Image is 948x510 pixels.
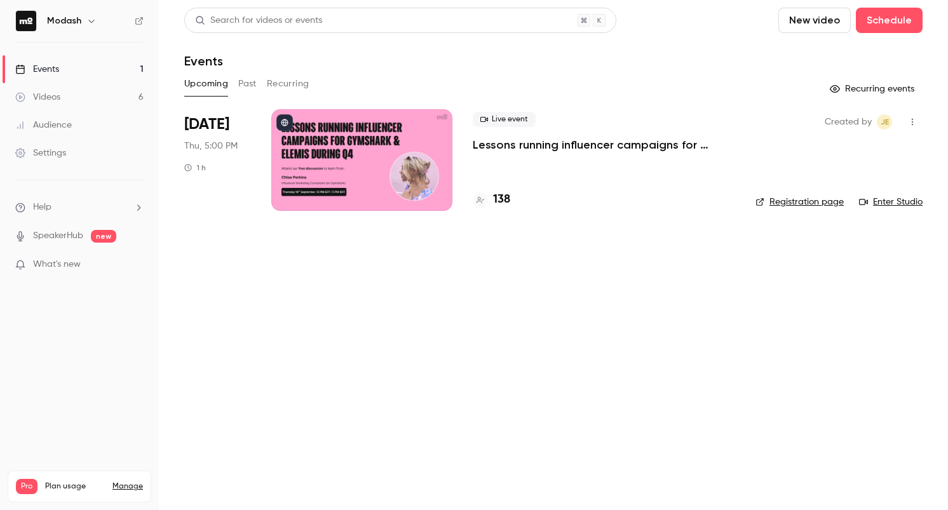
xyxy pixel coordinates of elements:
button: Recurring events [824,79,923,99]
a: Registration page [755,196,844,208]
div: 1 h [184,163,206,173]
button: New video [778,8,851,33]
div: Events [15,63,59,76]
div: Videos [15,91,60,104]
a: 138 [473,191,510,208]
span: JE [881,114,889,130]
div: Search for videos or events [195,14,322,27]
span: [DATE] [184,114,229,135]
span: Help [33,201,51,214]
h4: 138 [493,191,510,208]
img: Modash [16,11,36,31]
span: Created by [825,114,872,130]
a: Enter Studio [859,196,923,208]
button: Recurring [267,74,309,94]
a: Manage [112,481,143,492]
div: Sep 18 Thu, 5:00 PM (Europe/London) [184,109,251,211]
span: Pro [16,479,37,494]
a: Lessons running influencer campaigns for Gymshark & Elemis during Q4 [473,137,735,152]
h6: Modash [47,15,81,27]
span: new [91,230,116,243]
button: Past [238,74,257,94]
li: help-dropdown-opener [15,201,144,214]
span: Thu, 5:00 PM [184,140,238,152]
div: Audience [15,119,72,131]
a: SpeakerHub [33,229,83,243]
button: Upcoming [184,74,228,94]
span: What's new [33,258,81,271]
div: Settings [15,147,66,159]
button: Schedule [856,8,923,33]
h1: Events [184,53,223,69]
span: Plan usage [45,481,105,492]
span: Jack Eaton [877,114,892,130]
span: Live event [473,112,536,127]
